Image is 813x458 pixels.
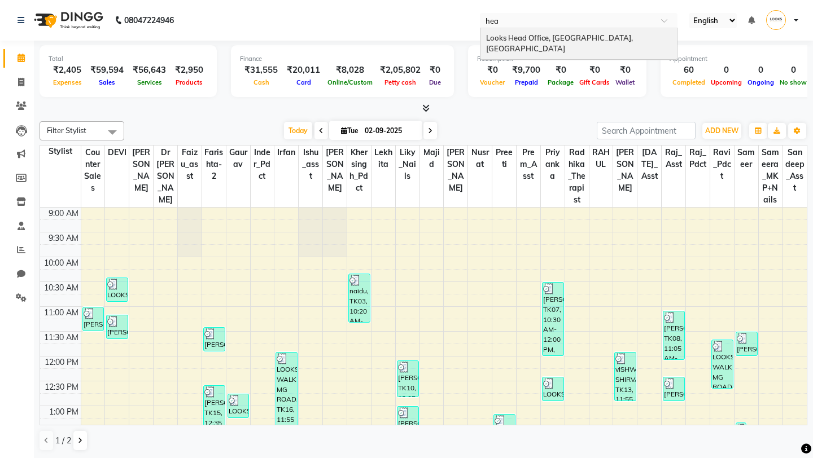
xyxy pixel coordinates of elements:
span: Inder_Pdct [251,146,274,183]
span: Counter Sales [81,146,105,195]
div: 9:30 AM [46,232,81,244]
div: 11:00 AM [42,307,81,319]
div: ₹0 [477,64,508,77]
ng-dropdown-panel: Options list [480,28,677,60]
span: Raj_Asst [662,146,685,171]
span: [PERSON_NAME] [444,146,467,195]
div: ₹0 [545,64,576,77]
div: [PERSON_NAME], TK06, 11:25 AM-11:55 AM, Stylist Cut(F) (₹1000) [204,328,225,351]
span: 1 / 2 [55,435,71,447]
div: Appointment [670,54,810,64]
span: RAHUL [589,146,613,171]
span: Irfan [274,146,298,160]
span: [PERSON_NAME] [323,146,347,195]
div: LOOKS WALKIN MG ROAD, TK16, 11:55 AM-01:40 PM, Sr.Stylist Cut(M) (₹1000),[PERSON_NAME] Styling (₹... [276,353,297,438]
div: 12:30 PM [42,381,81,393]
span: Today [284,122,312,139]
div: Finance [240,54,445,64]
div: LOOKS WALKIN MG ROAD, TK11, 12:25 PM-12:55 PM, Chin Threading (₹100) [543,377,563,400]
div: Total [49,54,208,64]
div: [PERSON_NAME], TK04, 11:30 AM-12:00 PM, Ironing Curls(F)* (₹1500) [736,332,757,355]
input: Search Appointment [597,122,696,139]
span: [DATE]_Asst [637,146,661,183]
div: [PERSON_NAME], TK08, 11:05 AM-12:05 PM, K Wash Shampoo(F) (₹350),Blow Dry Stylist(F)* (₹650) [663,311,684,359]
div: 1:00 PM [47,406,81,418]
img: logo [29,5,106,36]
span: Online/Custom [325,78,375,86]
div: [PERSON_NAME], TK10, 12:05 PM-12:50 PM, Gel Polish Application (₹1650) [397,361,418,397]
span: Ravi_Pdct [710,146,734,183]
span: Sameera_MKP+Nails [759,146,783,207]
div: ₹0 [425,64,445,77]
span: No show [777,78,810,86]
span: Gift Cards [576,78,613,86]
span: Sameer [735,146,758,171]
div: [PERSON_NAME], TK18, 01:00 PM-02:00 PM, Nail Filing (₹60),Nail Paint(Each) (₹100) [397,407,418,455]
div: Stylist [40,146,81,157]
span: Majid [420,146,444,171]
div: ₹2,405 [49,64,86,77]
span: Petty cash [382,78,419,86]
span: ADD NEW [705,126,738,135]
span: Radhika_Therapist [565,146,589,207]
div: ₹9,700 [508,64,545,77]
span: [PERSON_NAME] [129,146,153,195]
span: Priyanka [541,146,565,183]
span: Completed [670,78,708,86]
span: Services [134,78,165,86]
div: ₹0 [613,64,637,77]
div: ₹31,555 [240,64,282,77]
img: null [766,10,786,30]
span: Filter Stylist [47,126,86,135]
span: Preeti [492,146,516,171]
span: Prepaid [512,78,541,86]
div: LOOKS WALKIN MG ROAD, TK09, 11:40 AM-12:40 PM, Head Massage(F) (₹600),Wash Conditioning L'oreal(F... [712,340,733,388]
button: ADD NEW [702,123,741,139]
span: Sandeep_Asst [783,146,807,195]
div: 0 [708,64,745,77]
span: Voucher [477,78,508,86]
span: Expenses [50,78,85,86]
div: [PERSON_NAME], TK04, 11:00 AM-11:30 AM, Wash Conditioning L'oreal(F) (₹400) [83,307,104,331]
b: 08047224946 [124,5,174,36]
span: Ongoing [745,78,777,86]
span: [PERSON_NAME] [613,146,637,195]
span: Products [173,78,206,86]
div: vISHWA SHIRVATAVA, TK13, 11:55 AM-12:55 PM, Sr.Stylist Cut(M) (₹1000) [615,353,636,400]
span: Ishu_asst [299,146,322,183]
span: Farishta-2 [202,146,226,183]
div: LOOKS WALKIN MG ROAD, TK02, 10:25 AM-10:55 AM, Blow Dry Stylist(F)* (₹650) [107,278,128,301]
div: ₹20,011 [282,64,325,77]
span: Upcoming [708,78,745,86]
div: 0 [777,64,810,77]
div: LOOKS WALKIN MG ROAD, TK14, 12:45 PM-01:15 PM, [PERSON_NAME] Trimming (₹400) [228,394,249,417]
div: [PERSON_NAME], TK15, 12:35 PM-01:35 PM, K Fusio Dose Treatment (₹2000) [204,386,225,434]
div: 0 [745,64,777,77]
div: ₹0 [576,64,613,77]
div: ₹8,028 [325,64,375,77]
span: Dr [PERSON_NAME] [154,146,177,207]
div: 60 [670,64,708,77]
span: Nusrat [468,146,492,171]
div: 11:30 AM [42,332,81,343]
div: [PERSON_NAME], TK12, 12:25 PM-12:55 PM, Wash Conditioning L'oreal(F) (₹400) [663,377,684,400]
div: 10:00 AM [42,257,81,269]
span: Cash [251,78,272,86]
span: Tue [338,126,361,135]
span: Liky_Nails [396,146,419,183]
div: [PERSON_NAME], TK07, 10:30 AM-12:00 PM, Premium Wax~Full Arms (₹800),Premium Wax~Half Legs (₹650)... [543,283,563,355]
span: Due [426,78,444,86]
span: Wallet [613,78,637,86]
div: naidu, TK03, 10:20 AM-11:20 AM, Footprints Pedi Cafe Pedicure(F) (₹850) [349,274,370,322]
div: ₹2,950 [171,64,208,77]
div: Redemption [477,54,637,64]
span: Looks Head Office, [GEOGRAPHIC_DATA], [GEOGRAPHIC_DATA] [486,33,635,54]
span: Package [545,78,576,86]
span: Faizu_asst [178,146,202,183]
div: ₹2,05,802 [375,64,425,77]
span: Sales [96,78,118,86]
div: ₹56,643 [128,64,171,77]
span: Khersingh_Pdct [347,146,371,195]
div: ₹59,594 [86,64,128,77]
span: Lekhita [371,146,395,171]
